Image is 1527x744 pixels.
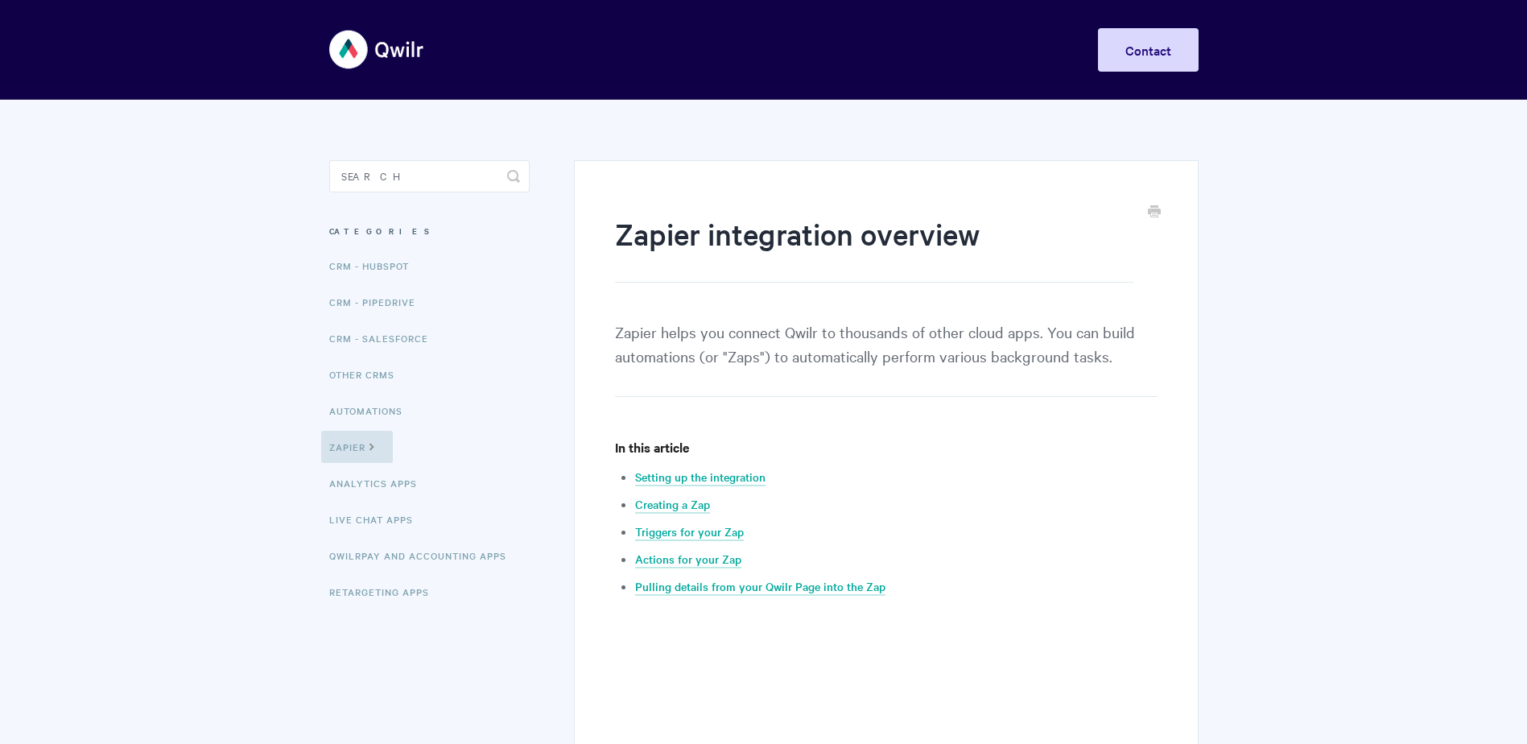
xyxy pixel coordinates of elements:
a: CRM - Pipedrive [329,286,427,318]
h3: Categories [329,217,530,246]
a: Automations [329,395,415,427]
img: Qwilr Help Center [329,19,425,80]
a: Live Chat Apps [329,503,425,535]
a: Other CRMs [329,358,407,391]
a: Pulling details from your Qwilr Page into the Zap [635,578,885,596]
h1: Zapier integration overview [615,213,1133,283]
p: Zapier helps you connect Qwilr to thousands of other cloud apps. You can build automations (or "Z... [615,320,1157,397]
h4: In this article [615,437,1157,457]
a: CRM - HubSpot [329,250,421,282]
a: Creating a Zap [635,496,710,514]
a: QwilrPay and Accounting Apps [329,539,518,572]
a: Triggers for your Zap [635,523,744,541]
a: Retargeting Apps [329,576,441,608]
a: Actions for your Zap [635,551,741,568]
a: CRM - Salesforce [329,322,440,354]
input: Search [329,160,530,192]
a: Zapier [321,431,393,463]
a: Print this Article [1148,204,1161,221]
a: Contact [1098,28,1199,72]
a: Analytics Apps [329,467,429,499]
a: Setting up the integration [635,469,766,486]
